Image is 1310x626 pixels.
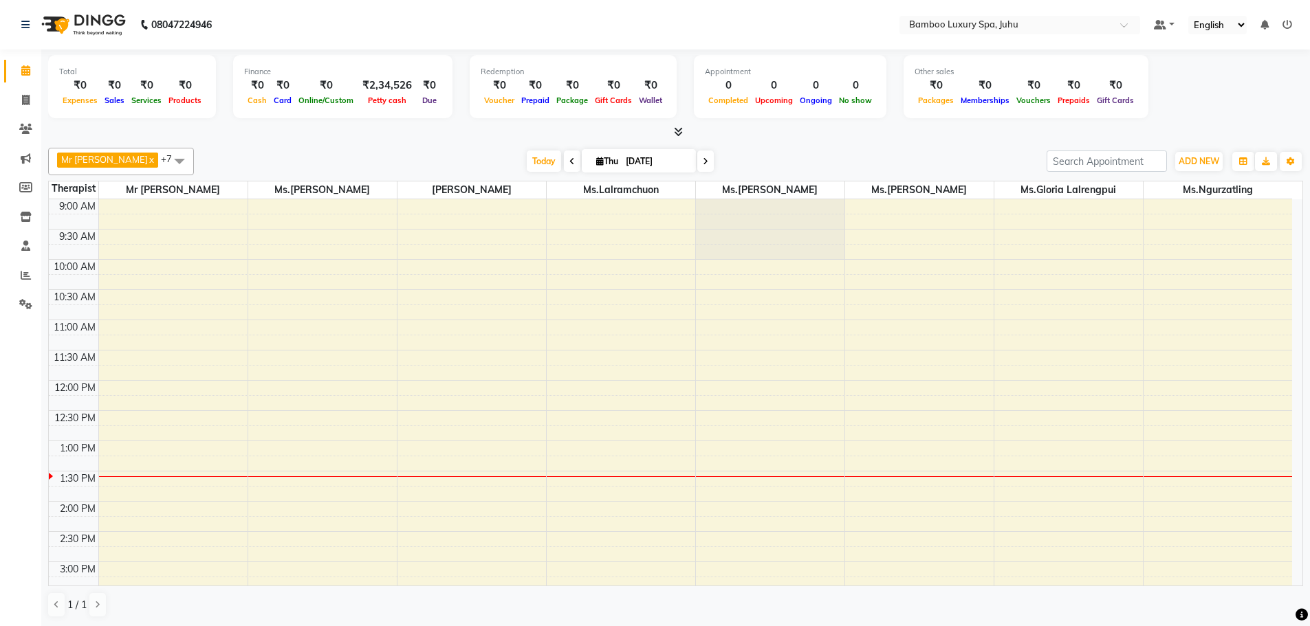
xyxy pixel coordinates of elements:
[591,96,635,105] span: Gift Cards
[696,181,844,199] span: Ms.[PERSON_NAME]
[593,156,622,166] span: Thu
[1013,78,1054,93] div: ₹0
[1054,96,1093,105] span: Prepaids
[796,96,836,105] span: Ongoing
[52,381,98,395] div: 12:00 PM
[915,78,957,93] div: ₹0
[1175,152,1223,171] button: ADD NEW
[836,96,875,105] span: No show
[419,96,440,105] span: Due
[59,66,205,78] div: Total
[270,96,295,105] span: Card
[635,96,666,105] span: Wallet
[915,66,1137,78] div: Other sales
[99,181,248,199] span: Mr [PERSON_NAME]
[364,96,410,105] span: Petty cash
[295,78,357,93] div: ₹0
[248,181,397,199] span: Ms.[PERSON_NAME]
[49,181,98,196] div: Therapist
[1093,96,1137,105] span: Gift Cards
[101,96,128,105] span: Sales
[527,150,561,172] span: Today
[56,199,98,214] div: 9:00 AM
[1047,150,1167,172] input: Search Appointment
[752,96,796,105] span: Upcoming
[547,181,695,199] span: Ms.Lalramchuon
[1093,78,1137,93] div: ₹0
[270,78,295,93] div: ₹0
[481,96,518,105] span: Voucher
[417,78,441,93] div: ₹0
[518,96,553,105] span: Prepaid
[51,290,98,304] div: 10:30 AM
[705,66,875,78] div: Appointment
[957,78,1013,93] div: ₹0
[357,78,417,93] div: ₹2,34,526
[128,78,165,93] div: ₹0
[622,151,690,172] input: 2025-09-04
[481,78,518,93] div: ₹0
[244,66,441,78] div: Finance
[59,78,101,93] div: ₹0
[67,598,87,612] span: 1 / 1
[845,181,994,199] span: Ms.[PERSON_NAME]
[994,181,1143,199] span: Ms.Gloria Lalrengpui
[244,78,270,93] div: ₹0
[244,96,270,105] span: Cash
[51,350,98,365] div: 11:30 AM
[151,5,212,44] b: 08047224946
[148,154,154,165] a: x
[635,78,666,93] div: ₹0
[796,78,836,93] div: 0
[165,78,205,93] div: ₹0
[915,96,957,105] span: Packages
[61,154,148,165] span: Mr [PERSON_NAME]
[518,78,553,93] div: ₹0
[128,96,165,105] span: Services
[705,78,752,93] div: 0
[295,96,357,105] span: Online/Custom
[57,532,98,546] div: 2:30 PM
[705,96,752,105] span: Completed
[1179,156,1219,166] span: ADD NEW
[57,471,98,486] div: 1:30 PM
[836,78,875,93] div: 0
[51,260,98,274] div: 10:00 AM
[57,562,98,577] div: 3:00 PM
[481,66,666,78] div: Redemption
[553,96,591,105] span: Package
[51,320,98,335] div: 11:00 AM
[101,78,128,93] div: ₹0
[35,5,129,44] img: logo
[553,78,591,93] div: ₹0
[1144,181,1293,199] span: Ms.Ngurzatling
[56,230,98,244] div: 9:30 AM
[1013,96,1054,105] span: Vouchers
[397,181,546,199] span: [PERSON_NAME]
[165,96,205,105] span: Products
[957,96,1013,105] span: Memberships
[59,96,101,105] span: Expenses
[57,441,98,456] div: 1:00 PM
[161,153,182,164] span: +7
[57,502,98,516] div: 2:00 PM
[591,78,635,93] div: ₹0
[752,78,796,93] div: 0
[1054,78,1093,93] div: ₹0
[52,411,98,425] div: 12:30 PM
